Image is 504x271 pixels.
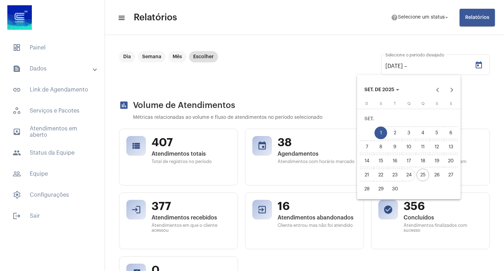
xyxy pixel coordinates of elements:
button: 27 de setembro de 2025 [444,168,458,182]
div: 7 [360,141,373,153]
button: 15 de setembro de 2025 [374,154,388,168]
button: 23 de setembro de 2025 [388,168,402,182]
div: 30 [388,183,401,195]
div: 23 [388,169,401,181]
span: T [394,102,396,106]
button: 6 de setembro de 2025 [444,126,458,140]
div: 2 [388,127,401,139]
button: 25 de setembro de 2025 [416,168,430,182]
div: 28 [360,183,373,195]
button: 12 de setembro de 2025 [430,140,444,154]
button: 3 de setembro de 2025 [402,126,416,140]
button: 26 de setembro de 2025 [430,168,444,182]
div: 17 [402,155,415,167]
div: 5 [430,127,443,139]
div: 20 [444,155,457,167]
button: 24 de setembro de 2025 [402,168,416,182]
span: S [450,102,452,106]
span: D [365,102,368,106]
button: Choose month and year [359,83,405,97]
div: 15 [374,155,387,167]
div: 21 [360,169,373,181]
td: SET. [360,112,458,126]
button: 7 de setembro de 2025 [360,140,374,154]
button: 9 de setembro de 2025 [388,140,402,154]
div: 16 [388,155,401,167]
div: 29 [374,183,387,195]
div: 8 [374,141,387,153]
span: S [436,102,438,106]
div: 6 [444,127,457,139]
button: 13 de setembro de 2025 [444,140,458,154]
div: 3 [402,127,415,139]
button: 22 de setembro de 2025 [374,168,388,182]
button: Next month [445,83,459,97]
button: 29 de setembro de 2025 [374,182,388,196]
button: 2 de setembro de 2025 [388,126,402,140]
div: 25 [416,169,429,181]
span: S [380,102,382,106]
span: SET. DE 2025 [364,87,394,92]
div: 11 [416,141,429,153]
div: 19 [430,155,443,167]
div: 22 [374,169,387,181]
button: 10 de setembro de 2025 [402,140,416,154]
div: 13 [444,141,457,153]
div: 24 [402,169,415,181]
button: 18 de setembro de 2025 [416,154,430,168]
div: 18 [416,155,429,167]
div: 12 [430,141,443,153]
div: 14 [360,155,373,167]
button: 5 de setembro de 2025 [430,126,444,140]
button: 4 de setembro de 2025 [416,126,430,140]
div: 4 [416,127,429,139]
button: 20 de setembro de 2025 [444,154,458,168]
button: 8 de setembro de 2025 [374,140,388,154]
button: 30 de setembro de 2025 [388,182,402,196]
span: Q [421,102,425,106]
button: 19 de setembro de 2025 [430,154,444,168]
div: 9 [388,141,401,153]
button: 21 de setembro de 2025 [360,168,374,182]
button: 1 de setembro de 2025 [374,126,388,140]
div: 27 [444,169,457,181]
button: 16 de setembro de 2025 [388,154,402,168]
div: 1 [374,127,387,139]
button: 14 de setembro de 2025 [360,154,374,168]
span: Q [407,102,411,106]
button: 17 de setembro de 2025 [402,154,416,168]
button: 11 de setembro de 2025 [416,140,430,154]
div: 26 [430,169,443,181]
button: Previous month [431,83,445,97]
button: 28 de setembro de 2025 [360,182,374,196]
div: 10 [402,141,415,153]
